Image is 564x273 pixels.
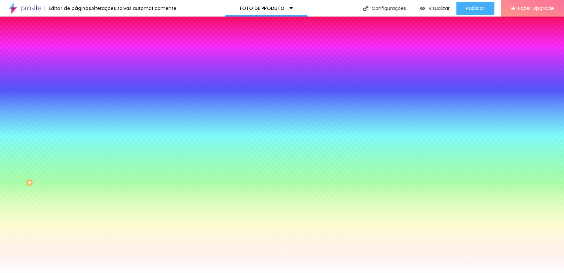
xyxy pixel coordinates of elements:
[429,6,450,11] span: Visualizar
[240,6,284,11] p: FOTO DE PRODUTO
[413,2,456,15] button: Visualizar
[363,6,368,11] img: Icone
[518,5,554,11] span: Fazer Upgrade
[420,6,425,11] img: view-1.svg
[456,2,494,15] button: Publicar
[466,6,484,11] span: Publicar
[91,6,176,11] div: Alterações salvas automaticamente
[45,6,91,11] div: Editor de páginas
